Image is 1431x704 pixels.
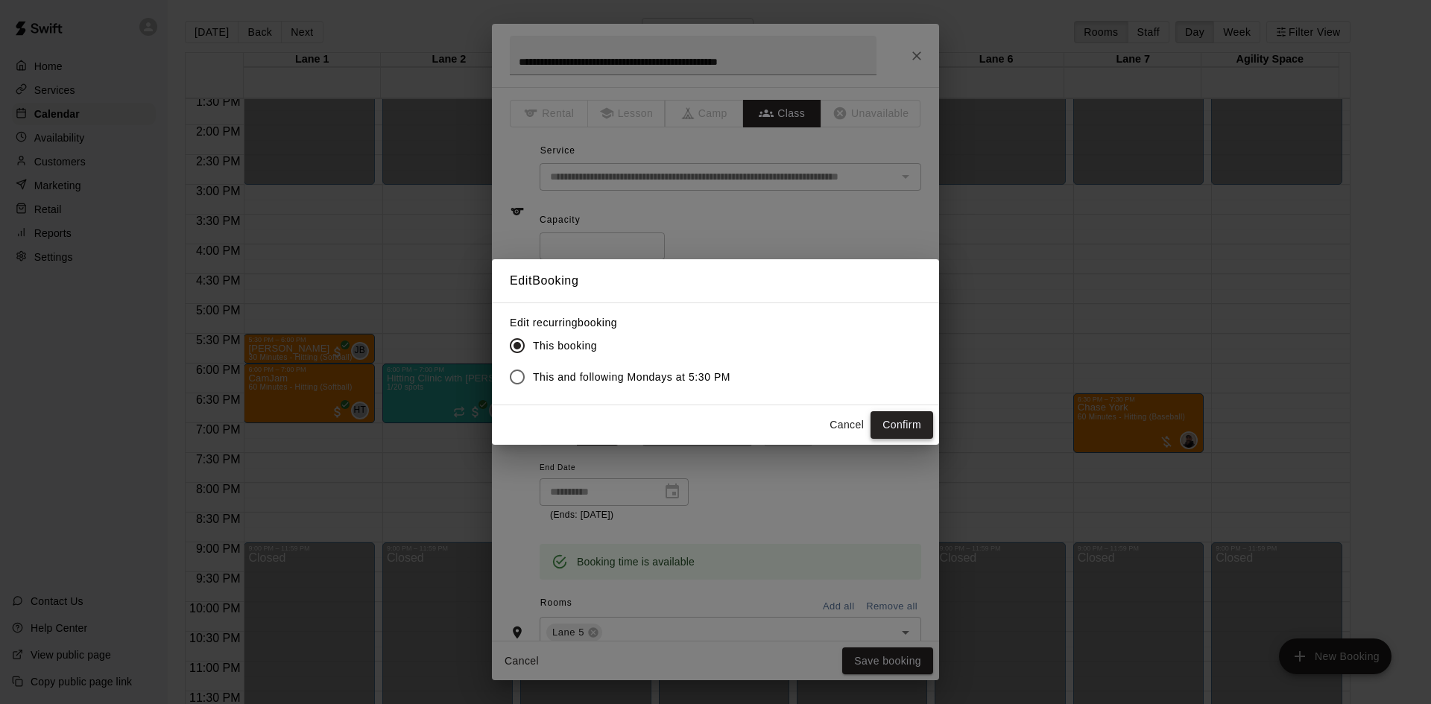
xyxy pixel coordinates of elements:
span: This booking [533,338,597,354]
button: Confirm [871,411,933,439]
h2: Edit Booking [492,259,939,302]
label: Edit recurring booking [510,315,742,330]
span: This and following Mondays at 5:30 PM [533,370,730,385]
button: Cancel [823,411,871,439]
